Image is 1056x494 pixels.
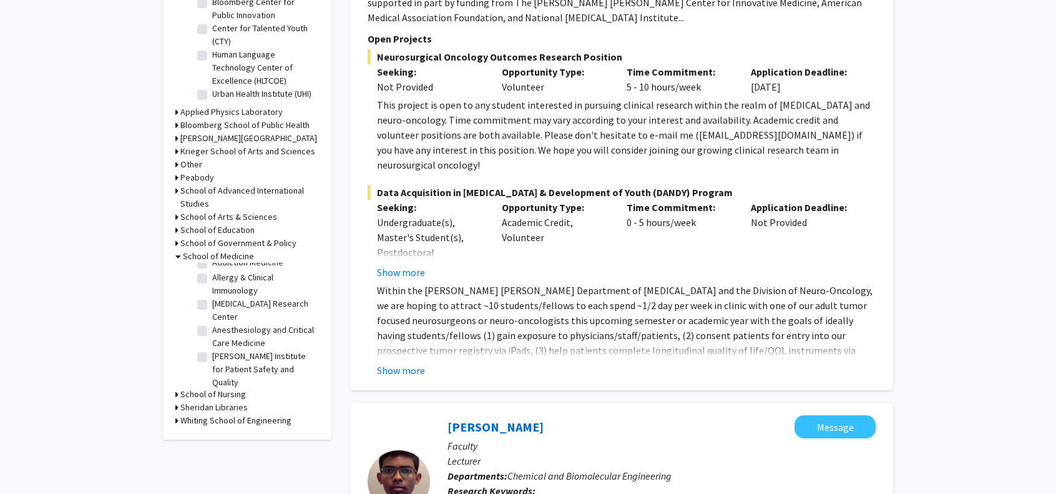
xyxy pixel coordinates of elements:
[507,470,672,482] span: Chemical and Biomolecular Engineering
[741,64,866,94] div: [DATE]
[368,31,876,46] p: Open Projects
[180,106,283,119] h3: Applied Physics Laboratory
[180,237,296,250] h3: School of Government & Policy
[180,145,315,158] h3: Krieger School of Arts and Sciences
[447,470,507,482] b: Departments:
[447,453,876,468] p: Lecturer
[368,49,876,64] span: Neurosurgical Oncology Outcomes Research Position
[741,200,866,280] div: Not Provided
[377,215,483,320] div: Undergraduate(s), Master's Student(s), Postdoctoral Researcher(s) / Research Staff, Medical Resid...
[447,438,876,453] p: Faculty
[794,415,876,438] button: Message John Edison
[212,256,283,269] label: Addiction Medicine
[751,64,857,79] p: Application Deadline:
[377,64,483,79] p: Seeking:
[377,363,425,378] button: Show more
[180,119,310,132] h3: Bloomberg School of Public Health
[212,48,316,87] label: Human Language Technology Center of Excellence (HLTCOE)
[183,250,254,263] h3: School of Medicine
[180,184,319,210] h3: School of Advanced International Studies
[180,388,246,401] h3: School of Nursing
[751,200,857,215] p: Application Deadline:
[377,79,483,94] div: Not Provided
[627,64,733,79] p: Time Commitment:
[180,171,214,184] h3: Peabody
[502,64,608,79] p: Opportunity Type:
[617,64,742,94] div: 5 - 10 hours/week
[212,22,316,48] label: Center for Talented Youth (CTY)
[447,419,544,435] a: [PERSON_NAME]
[377,283,876,388] p: Within the [PERSON_NAME] [PERSON_NAME] Department of [MEDICAL_DATA] and the Division of Neuro-Onc...
[377,265,425,280] button: Show more
[377,97,876,172] div: This project is open to any student interested in pursuing clinical research within the realm of ...
[180,401,248,414] h3: Sheridan Libraries
[180,158,202,171] h3: Other
[492,200,617,280] div: Academic Credit, Volunteer
[180,210,277,224] h3: School of Arts & Sciences
[180,224,255,237] h3: School of Education
[212,324,316,350] label: Anesthesiology and Critical Care Medicine
[212,87,311,101] label: Urban Health Institute (UHI)
[617,200,742,280] div: 0 - 5 hours/week
[368,185,876,200] span: Data Acquisition in [MEDICAL_DATA] & Development of Youth (DANDY) Program
[180,132,317,145] h3: [PERSON_NAME][GEOGRAPHIC_DATA]
[377,200,483,215] p: Seeking:
[212,271,316,297] label: Allergy & Clinical Immunology
[492,64,617,94] div: Volunteer
[9,438,53,485] iframe: Chat
[502,200,608,215] p: Opportunity Type:
[212,350,316,389] label: [PERSON_NAME] Institute for Patient Safety and Quality
[627,200,733,215] p: Time Commitment:
[212,297,316,324] label: [MEDICAL_DATA] Research Center
[180,414,291,427] h3: Whiting School of Engineering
